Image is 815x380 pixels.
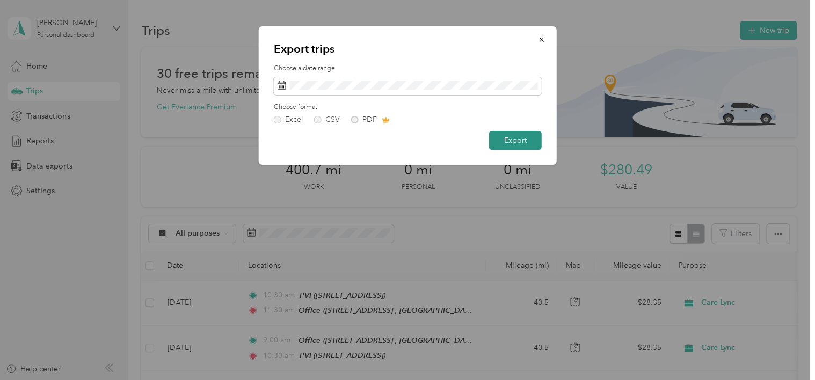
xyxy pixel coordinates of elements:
[274,41,542,56] p: Export trips
[274,64,542,74] label: Choose a date range
[325,116,340,123] div: CSV
[285,116,303,123] div: Excel
[489,131,542,150] button: Export
[755,320,815,380] iframe: Everlance-gr Chat Button Frame
[274,103,542,112] label: Choose format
